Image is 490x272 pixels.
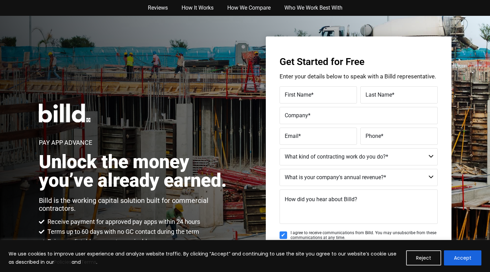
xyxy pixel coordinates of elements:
input: I agree to receive communications from Billd. You may unsubscribe from these communications at an... [280,231,287,239]
span: Phone [366,133,381,139]
span: Last Name [366,91,392,98]
span: Company [285,112,308,119]
p: Billd is the working capital solution built for commercial contractors. [39,197,234,213]
button: Accept [444,250,481,265]
span: First Name [285,91,311,98]
h2: Unlock the money you’ve already earned. [39,153,234,190]
span: Enjoy predictable accounts receivables [46,238,153,246]
span: Email [285,133,298,139]
span: Terms up to 60 days with no GC contact during the term [46,228,199,236]
p: We use cookies to improve user experience and analyze website traffic. By clicking “Accept” and c... [9,250,401,266]
a: Policies [54,259,72,265]
button: Reject [406,250,441,265]
a: Terms [81,259,96,265]
p: Enter your details below to speak with a Billd representative. [280,74,438,79]
h1: Pay App Advance [39,140,92,146]
h3: Get Started for Free [280,57,438,67]
span: How did you hear about Billd? [285,196,357,203]
span: I agree to receive communications from Billd. You may unsubscribe from these communications at an... [291,230,438,240]
span: Receive payment for approved pay apps within 24 hours [46,218,200,226]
